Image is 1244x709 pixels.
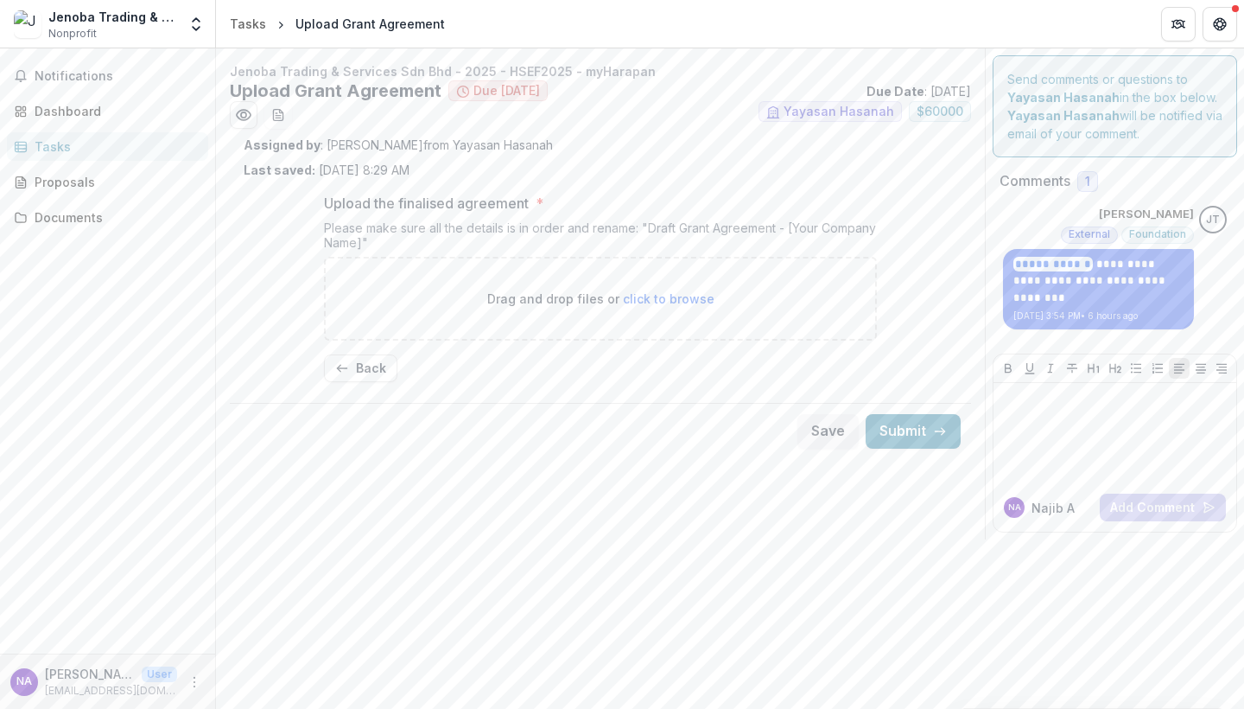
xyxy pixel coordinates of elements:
button: Strike [1062,358,1082,379]
strong: Due Date [866,84,924,99]
nav: breadcrumb [223,11,452,36]
div: Josselyn Tan [1206,214,1220,226]
button: Heading 1 [1083,358,1104,379]
button: Align Right [1211,358,1232,379]
button: Preview 0b92993d-f700-48bd-a4c7-7d9fb6d65263.pdf [230,101,257,129]
span: Nonprofit [48,26,97,42]
p: [DATE] 8:29 AM [244,161,409,179]
div: Upload Grant Agreement [295,15,445,33]
p: Jenoba Trading & Services Sdn Bhd - 2025 - HSEF2025 - myHarapan [230,62,971,80]
button: Submit [866,414,961,449]
div: Najib Alias [16,676,32,687]
span: Due [DATE] [473,84,540,99]
div: Najib Alias [1008,503,1021,512]
a: Documents [7,203,208,232]
span: $ 60000 [917,105,963,119]
span: Notifications [35,69,201,84]
span: click to browse [623,291,714,306]
strong: Yayasan Hasanah [1007,90,1120,105]
button: More [184,672,205,693]
div: Tasks [35,137,194,156]
span: Yayasan Hasanah [784,105,894,119]
a: Proposals [7,168,208,196]
p: : [PERSON_NAME] from Yayasan Hasanah [244,136,957,154]
button: Open entity switcher [184,7,208,42]
button: Partners [1161,7,1196,42]
button: Align Left [1169,358,1190,379]
a: Tasks [7,132,208,161]
button: Get Help [1203,7,1237,42]
strong: Last saved: [244,163,315,177]
div: Documents [35,208,194,227]
div: Dashboard [35,102,194,120]
button: Bullet List [1126,358,1146,379]
a: Tasks [223,11,273,36]
img: Jenoba Trading & Services Sdn Bhd [14,10,41,38]
button: Bold [998,358,1019,379]
p: [PERSON_NAME] [45,665,135,683]
strong: Assigned by [244,137,321,152]
p: Upload the finalised agreement [324,193,529,214]
p: Najib A [1031,499,1075,517]
p: [DATE] 3:54 PM • 6 hours ago [1013,310,1184,323]
button: Ordered List [1147,358,1168,379]
a: Dashboard [7,97,208,125]
button: download-word-button [264,101,292,129]
button: Save [797,414,859,449]
button: Add Comment [1100,494,1226,521]
div: Jenoba Trading & Services Sdn Bhd [48,8,177,26]
div: Proposals [35,173,194,191]
h2: Upload Grant Agreement [230,80,441,101]
button: Italicize [1040,358,1061,379]
p: User [142,667,177,682]
div: Tasks [230,15,266,33]
span: External [1069,228,1110,240]
p: [EMAIL_ADDRESS][DOMAIN_NAME] [45,683,177,699]
button: Notifications [7,62,208,90]
button: Align Center [1190,358,1211,379]
button: Back [324,354,397,382]
strong: Yayasan Hasanah [1007,108,1120,123]
div: Please make sure all the details is in order and rename: "Draft Grant Agreement - [Your Company N... [324,220,877,257]
span: Foundation [1129,228,1186,240]
button: Underline [1019,358,1040,379]
p: [PERSON_NAME] [1099,206,1194,223]
h2: Comments [1000,173,1070,189]
span: 1 [1085,175,1090,189]
p: Drag and drop files or [487,290,714,308]
button: Heading 2 [1105,358,1126,379]
div: Send comments or questions to in the box below. will be notified via email of your comment. [993,55,1237,157]
p: : [DATE] [866,82,971,100]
